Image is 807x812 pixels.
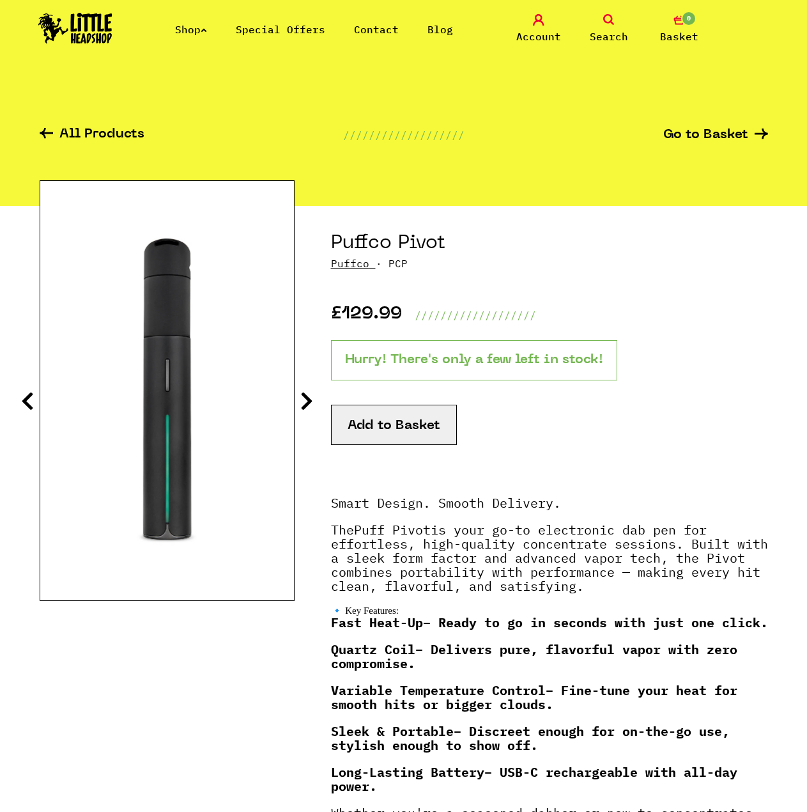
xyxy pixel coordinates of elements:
[38,13,112,43] img: Little Head Shop Logo
[331,256,768,271] p: · PCP
[647,14,711,44] a: 0 Basket
[331,308,402,323] p: £129.99
[354,23,399,36] a: Contact
[331,606,768,616] h3: 🔹 Key Features:
[331,494,561,511] em: Smart Design. Smooth Delivery.
[331,722,454,740] strong: Sleek & Portable
[331,682,546,699] strong: Variable Temperature Control
[516,29,561,44] span: Account
[175,23,207,36] a: Shop
[343,127,465,143] p: ///////////////////
[331,616,768,643] p: – Ready to go in seconds with just one click.
[590,29,628,44] span: Search
[331,724,768,765] p: – Discreet enough for on-the-go use, stylish enough to show off.
[427,23,453,36] a: Blog
[331,614,423,631] strong: Fast Heat-Up
[331,683,768,724] p: – Fine-tune your heat for smooth hits or bigger clouds.
[577,14,641,44] a: Search
[40,128,144,143] a: All Products
[660,29,698,44] span: Basket
[354,521,431,538] strong: Puff Pivot
[331,763,484,781] strong: Long-Lasting Battery
[415,308,536,323] p: ///////////////////
[331,765,768,806] p: – USB-C rechargeable with all-day power.
[331,643,768,683] p: – Delivers pure, flavorful vapor with zero compromise.
[40,232,294,549] img: Puffco Pivot image 1
[331,231,768,256] h1: Puffco Pivot
[331,405,457,445] button: Add to Basket
[681,11,696,26] span: 0
[663,129,768,142] a: Go to Basket
[236,23,325,36] a: Special Offers
[331,641,415,658] strong: Quartz Coil
[331,523,768,606] p: The is your go-to electronic dab pen for effortless, high-quality concentrate sessions. Built wit...
[331,340,617,380] p: Hurry! There's only a few left in stock!
[331,257,369,270] a: Puffco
